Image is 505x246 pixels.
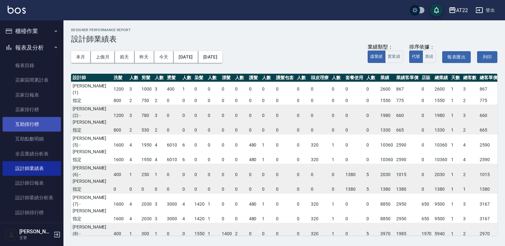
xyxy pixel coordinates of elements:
[420,156,433,164] td: 0
[295,134,309,156] td: 0
[115,51,134,63] button: 前天
[247,185,261,194] td: 0
[330,126,344,134] td: 0
[379,105,395,126] td: 1980
[330,74,344,82] th: 人數
[478,126,499,134] td: 665
[395,105,420,126] td: 660
[395,126,420,134] td: 665
[274,97,295,105] td: 0
[420,74,433,82] th: 店販
[181,164,193,185] td: 0
[193,74,206,82] th: 染髮
[220,134,233,156] td: 0
[478,82,499,97] td: 867
[395,193,420,215] td: 2950
[71,28,497,32] h2: Designer Performance Report
[309,134,330,156] td: 320
[274,193,295,215] td: 0
[206,164,220,185] td: 0
[153,126,165,134] td: 2
[181,97,193,105] td: 0
[260,74,274,82] th: 人數
[165,185,181,194] td: 0
[112,185,128,194] td: 0
[344,97,365,105] td: 0
[442,51,471,63] button: 報表匯出
[478,105,499,126] td: 660
[295,105,309,126] td: 0
[409,51,423,63] button: 代號
[71,134,112,156] td: [PERSON_NAME](5) - [PERSON_NAME]
[395,185,420,194] td: 1380
[220,74,233,82] th: 漂髮
[344,164,365,185] td: 1380
[478,185,499,194] td: 1380
[3,88,61,102] a: 店家日報表
[260,156,274,164] td: 1
[379,74,395,82] th: 業績
[71,51,91,63] button: 本月
[71,156,112,164] td: 指定
[153,82,165,97] td: 3
[193,82,206,97] td: 0
[193,105,206,126] td: 0
[233,74,247,82] th: 人數
[295,156,309,164] td: 0
[462,105,478,126] td: 3
[478,134,499,156] td: 2590
[478,193,499,215] td: 3167
[112,193,128,215] td: 1600
[365,134,379,156] td: 0
[433,126,449,134] td: 1330
[140,74,153,82] th: 剪髮
[344,126,365,134] td: 0
[330,156,344,164] td: 1
[233,193,247,215] td: 0
[449,134,462,156] td: 1
[295,193,309,215] td: 0
[3,23,61,39] button: 櫃檯作業
[112,134,128,156] td: 1600
[260,134,274,156] td: 1
[181,74,193,82] th: 人數
[71,185,112,194] td: 指定
[379,193,395,215] td: 8850
[449,185,462,194] td: 1
[193,164,206,185] td: 0
[260,82,274,97] td: 0
[379,164,395,185] td: 2030
[344,185,365,194] td: 1380
[71,193,112,215] td: [PERSON_NAME](7) - [PERSON_NAME]
[365,193,379,215] td: 0
[71,74,112,82] th: 設計師
[3,161,61,176] a: 設計師業績表
[165,134,181,156] td: 6010
[365,156,379,164] td: 0
[165,164,181,185] td: 0
[395,82,420,97] td: 867
[128,105,140,126] td: 3
[233,82,247,97] td: 0
[128,134,140,156] td: 4
[365,97,379,105] td: 0
[330,164,344,185] td: 0
[206,193,220,215] td: 1
[295,126,309,134] td: 0
[420,193,433,215] td: 650
[478,156,499,164] td: 2590
[153,74,165,82] th: 人數
[385,51,403,63] button: 實業績
[3,147,61,161] a: 全店業績分析表
[247,74,261,82] th: 護髮
[112,156,128,164] td: 1600
[165,105,181,126] td: 0
[206,82,220,97] td: 0
[368,51,385,63] button: 虛業績
[433,105,449,126] td: 1980
[247,156,261,164] td: 480
[274,82,295,97] td: 0
[128,193,140,215] td: 4
[295,97,309,105] td: 0
[462,156,478,164] td: 4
